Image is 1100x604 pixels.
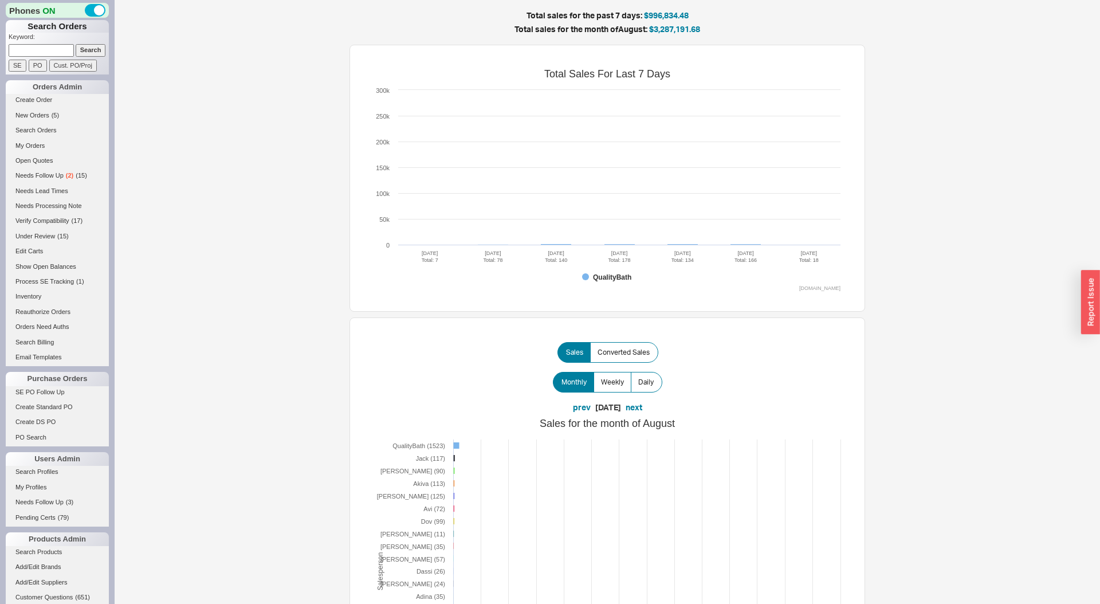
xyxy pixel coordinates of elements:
[416,455,445,462] tspan: Jack (117)
[376,139,390,146] text: 200k
[6,496,109,508] a: Needs Follow Up(3)
[674,250,690,256] tspan: [DATE]
[6,321,109,333] a: Orders Need Auths
[6,351,109,363] a: Email Templates
[9,33,109,44] p: Keyword:
[392,442,445,449] tspan: QualityBath (1523)
[6,546,109,558] a: Search Products
[15,233,55,240] span: Under Review
[6,452,109,466] div: Users Admin
[6,576,109,589] a: Add/Edit Suppliers
[58,514,69,521] span: ( 79 )
[380,468,445,474] tspan: [PERSON_NAME] (90)
[66,499,73,505] span: ( 3 )
[6,591,109,603] a: Customer Questions(651)
[608,257,630,263] tspan: Total: 178
[6,140,109,152] a: My Orders
[6,124,109,136] a: Search Orders
[423,505,445,512] tspan: Avi (72)
[76,278,84,285] span: ( 1 )
[6,401,109,413] a: Create Standard PO
[15,172,64,179] span: Needs Follow Up
[485,250,501,256] tspan: [DATE]
[671,257,694,263] tspan: Total: 134
[598,348,650,357] span: Converted Sales
[6,372,109,386] div: Purchase Orders
[6,20,109,33] h1: Search Orders
[6,245,109,257] a: Edit Carts
[649,24,700,34] span: $3,287,191.68
[49,60,97,72] input: Cust. PO/Proj
[801,250,817,256] tspan: [DATE]
[611,250,627,256] tspan: [DATE]
[6,291,109,303] a: Inventory
[422,257,438,263] tspan: Total: 7
[380,531,445,538] tspan: [PERSON_NAME] (11)
[6,170,109,182] a: Needs Follow Up(2)(15)
[6,185,109,197] a: Needs Lead Times
[376,164,390,171] text: 150k
[417,568,445,575] tspan: Dassi (26)
[6,230,109,242] a: Under Review(15)
[72,217,83,224] span: ( 17 )
[76,172,87,179] span: ( 15 )
[561,378,587,387] span: Monthly
[6,94,109,106] a: Create Order
[644,10,689,20] span: $996,834.48
[573,402,591,413] button: prev
[75,594,90,601] span: ( 651 )
[6,481,109,493] a: My Profiles
[799,285,840,291] text: [DOMAIN_NAME]
[6,466,109,478] a: Search Profiles
[42,5,56,17] span: ON
[376,552,384,590] tspan: Salesperson
[379,216,390,223] text: 50k
[6,276,109,288] a: Process SE Tracking(1)
[15,278,74,285] span: Process SE Tracking
[6,532,109,546] div: Products Admin
[6,336,109,348] a: Search Billing
[6,109,109,121] a: New Orders(5)
[246,11,968,19] h5: Total sales for the past 7 days:
[376,87,390,94] text: 300k
[413,480,445,487] tspan: Akiva (113)
[15,594,73,601] span: Customer Questions
[544,68,670,80] tspan: Total Sales For Last 7 Days
[734,257,757,263] tspan: Total: 166
[6,561,109,573] a: Add/Edit Brands
[6,306,109,318] a: Reauthorize Orders
[6,155,109,167] a: Open Quotes
[6,416,109,428] a: Create DS PO
[52,112,59,119] span: ( 5 )
[6,3,109,18] div: Phones
[737,250,753,256] tspan: [DATE]
[595,402,621,413] div: [DATE]
[15,217,69,224] span: Verify Compatibility
[422,250,438,256] tspan: [DATE]
[29,60,47,72] input: PO
[421,518,445,525] tspan: Dov (99)
[799,257,819,263] tspan: Total: 18
[638,378,654,387] span: Daily
[626,402,642,413] button: next
[380,556,445,563] tspan: [PERSON_NAME] (57)
[6,261,109,273] a: Show Open Balances
[540,418,675,429] tspan: Sales for the month of August
[6,215,109,227] a: Verify Compatibility(17)
[6,512,109,524] a: Pending Certs(79)
[6,200,109,212] a: Needs Processing Note
[548,250,564,256] tspan: [DATE]
[15,514,56,521] span: Pending Certs
[380,543,445,550] tspan: [PERSON_NAME] (35)
[416,593,445,600] tspan: Adina (35)
[246,25,968,33] h5: Total sales for the month of August :
[6,432,109,444] a: PO Search
[76,44,106,56] input: Search
[376,190,390,197] text: 100k
[545,257,567,263] tspan: Total: 140
[6,80,109,94] div: Orders Admin
[376,113,390,120] text: 250k
[57,233,69,240] span: ( 15 )
[380,581,445,587] tspan: [PERSON_NAME] (24)
[377,493,445,500] tspan: [PERSON_NAME] (125)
